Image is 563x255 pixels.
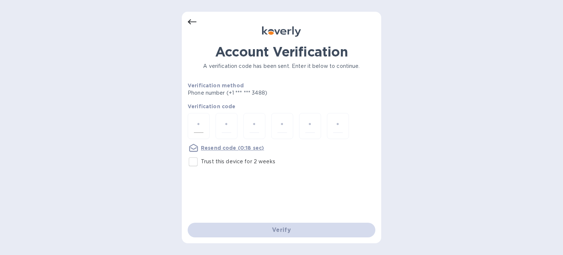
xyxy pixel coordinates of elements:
p: Phone number (+1 *** *** 3488) [188,89,323,97]
h1: Account Verification [188,44,375,59]
b: Verification method [188,83,244,88]
p: Trust this device for 2 weeks [201,158,275,165]
p: A verification code has been sent. Enter it below to continue. [188,62,375,70]
u: Resend code (0:18 sec) [201,145,264,151]
p: Verification code [188,103,375,110]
